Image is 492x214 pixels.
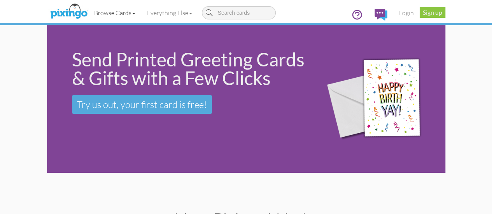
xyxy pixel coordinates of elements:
img: 942c5090-71ba-4bfc-9a92-ca782dcda692.png [317,43,443,156]
span: Try us out, your first card is free! [77,99,207,110]
a: Try us out, your first card is free! [72,95,212,114]
a: Everything Else [141,3,198,23]
a: Login [393,3,420,23]
img: comments.svg [375,9,387,21]
a: Browse Cards [88,3,141,23]
div: Send Printed Greeting Cards & Gifts with a Few Clicks [72,50,306,87]
input: Search cards [202,6,276,19]
img: pixingo logo [48,2,89,21]
a: Sign up [420,7,445,18]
